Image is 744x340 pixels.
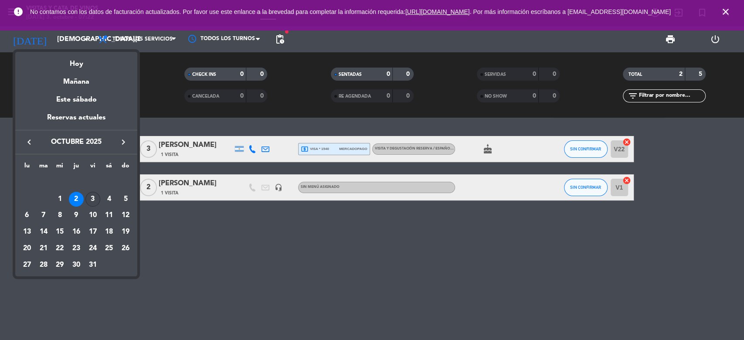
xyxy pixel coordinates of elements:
div: 5 [118,192,133,207]
div: Reservas actuales [15,112,137,130]
td: 20 de octubre de 2025 [19,240,35,257]
div: 12 [118,208,133,223]
th: martes [35,161,52,174]
td: 1 de octubre de 2025 [51,191,68,207]
div: 25 [102,241,116,256]
td: 11 de octubre de 2025 [101,207,118,224]
td: 25 de octubre de 2025 [101,240,118,257]
td: 21 de octubre de 2025 [35,240,52,257]
div: 3 [85,192,100,207]
div: 24 [85,241,100,256]
div: 9 [69,208,84,223]
td: 8 de octubre de 2025 [51,207,68,224]
td: 28 de octubre de 2025 [35,257,52,273]
td: 26 de octubre de 2025 [117,240,134,257]
td: 29 de octubre de 2025 [51,257,68,273]
th: sábado [101,161,118,174]
td: 23 de octubre de 2025 [68,240,85,257]
th: miércoles [51,161,68,174]
th: lunes [19,161,35,174]
div: 23 [69,241,84,256]
div: 19 [118,224,133,239]
td: 16 de octubre de 2025 [68,224,85,240]
td: 15 de octubre de 2025 [51,224,68,240]
button: keyboard_arrow_left [21,136,37,148]
div: Mañana [15,70,137,88]
td: 22 de octubre de 2025 [51,240,68,257]
div: 2 [69,192,84,207]
td: 2 de octubre de 2025 [68,191,85,207]
div: 26 [118,241,133,256]
td: 18 de octubre de 2025 [101,224,118,240]
td: 12 de octubre de 2025 [117,207,134,224]
div: 14 [36,224,51,239]
td: 10 de octubre de 2025 [85,207,101,224]
div: 17 [85,224,100,239]
td: 7 de octubre de 2025 [35,207,52,224]
td: 17 de octubre de 2025 [85,224,101,240]
div: 31 [85,258,100,272]
td: 3 de octubre de 2025 [85,191,101,207]
td: 30 de octubre de 2025 [68,257,85,273]
div: 21 [36,241,51,256]
td: 24 de octubre de 2025 [85,240,101,257]
td: 5 de octubre de 2025 [117,191,134,207]
td: OCT. [19,174,134,191]
i: keyboard_arrow_left [24,137,34,147]
div: 6 [20,208,34,223]
td: 31 de octubre de 2025 [85,257,101,273]
div: 22 [52,241,67,256]
div: 8 [52,208,67,223]
td: 27 de octubre de 2025 [19,257,35,273]
div: 28 [36,258,51,272]
td: 9 de octubre de 2025 [68,207,85,224]
div: 13 [20,224,34,239]
div: Este sábado [15,88,137,112]
td: 13 de octubre de 2025 [19,224,35,240]
td: 14 de octubre de 2025 [35,224,52,240]
div: 16 [69,224,84,239]
div: 7 [36,208,51,223]
div: 30 [69,258,84,272]
td: 19 de octubre de 2025 [117,224,134,240]
div: 20 [20,241,34,256]
th: domingo [117,161,134,174]
div: 29 [52,258,67,272]
div: 27 [20,258,34,272]
th: viernes [85,161,101,174]
span: octubre 2025 [37,136,116,148]
th: jueves [68,161,85,174]
div: 10 [85,208,100,223]
button: keyboard_arrow_right [116,136,131,148]
div: Hoy [15,52,137,70]
div: 4 [102,192,116,207]
div: 1 [52,192,67,207]
i: keyboard_arrow_right [118,137,129,147]
td: 6 de octubre de 2025 [19,207,35,224]
div: 18 [102,224,116,239]
td: 4 de octubre de 2025 [101,191,118,207]
div: 11 [102,208,116,223]
div: 15 [52,224,67,239]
